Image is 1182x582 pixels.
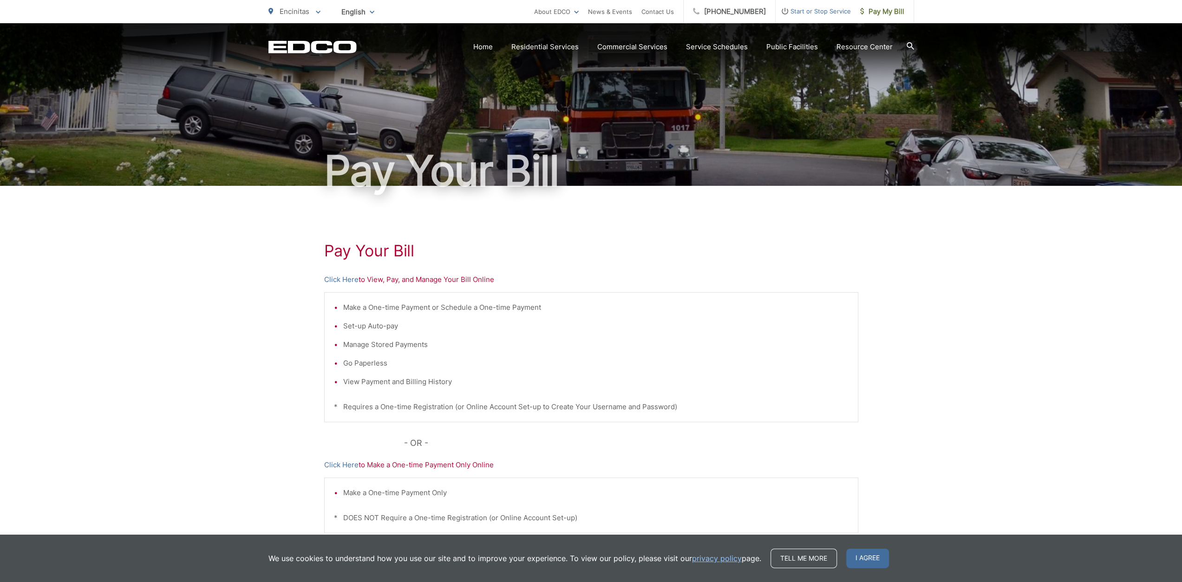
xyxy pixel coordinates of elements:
[686,41,748,52] a: Service Schedules
[692,553,742,564] a: privacy policy
[404,436,858,450] p: - OR -
[534,6,579,17] a: About EDCO
[343,376,849,387] li: View Payment and Billing History
[324,459,858,471] p: to Make a One-time Payment Only Online
[268,40,357,53] a: EDCD logo. Return to the homepage.
[860,6,904,17] span: Pay My Bill
[588,6,632,17] a: News & Events
[324,274,858,285] p: to View, Pay, and Manage Your Bill Online
[766,41,818,52] a: Public Facilities
[343,339,849,350] li: Manage Stored Payments
[324,242,858,260] h1: Pay Your Bill
[334,512,849,523] p: * DOES NOT Require a One-time Registration (or Online Account Set-up)
[511,41,579,52] a: Residential Services
[473,41,493,52] a: Home
[324,274,359,285] a: Click Here
[280,7,309,16] span: Encinitas
[324,459,359,471] a: Click Here
[334,401,849,412] p: * Requires a One-time Registration (or Online Account Set-up to Create Your Username and Password)
[641,6,674,17] a: Contact Us
[343,487,849,498] li: Make a One-time Payment Only
[268,148,914,194] h1: Pay Your Bill
[343,302,849,313] li: Make a One-time Payment or Schedule a One-time Payment
[343,320,849,332] li: Set-up Auto-pay
[846,549,889,568] span: I agree
[771,549,837,568] a: Tell me more
[268,553,761,564] p: We use cookies to understand how you use our site and to improve your experience. To view our pol...
[836,41,893,52] a: Resource Center
[334,4,381,20] span: English
[597,41,667,52] a: Commercial Services
[343,358,849,369] li: Go Paperless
